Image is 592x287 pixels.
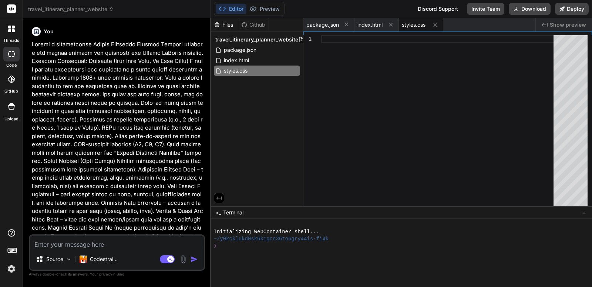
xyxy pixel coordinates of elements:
[303,35,312,43] div: 1
[4,116,18,122] label: Upload
[555,3,589,15] button: Deploy
[223,209,243,216] span: Terminal
[214,228,319,236] span: Initializing WebContainer shell...
[402,21,425,29] span: styles.css
[214,236,329,243] span: ~/y0kcklukd0sk6k1gcn36to6gry44is-fi4k
[99,272,112,276] span: privacy
[191,256,198,263] img: icon
[46,256,63,263] p: Source
[306,21,339,29] span: package.json
[413,3,462,15] div: Discord Support
[80,256,87,263] img: Codestral 25.01
[90,256,118,263] p: Codestral ..
[4,88,18,94] label: GitHub
[357,21,383,29] span: index.html
[581,207,588,218] button: −
[223,46,257,54] span: package.json
[211,21,238,29] div: Files
[216,4,246,14] button: Editor
[215,36,298,43] span: travel_itinerary_planner_website
[3,37,19,44] label: threads
[246,4,283,14] button: Preview
[550,21,586,29] span: Show preview
[214,243,218,250] span: ❯
[5,263,18,275] img: settings
[179,255,188,264] img: attachment
[467,3,504,15] button: Invite Team
[238,21,269,29] div: Github
[6,62,17,69] label: code
[215,209,221,216] span: >_
[223,66,248,75] span: styles.css
[223,56,250,65] span: index.html
[509,3,551,15] button: Download
[65,256,72,263] img: Pick Models
[582,209,586,216] span: −
[29,271,205,278] p: Always double-check its answers. Your in Bind
[44,28,54,35] h6: You
[28,6,114,13] span: travel_itinerary_planner_website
